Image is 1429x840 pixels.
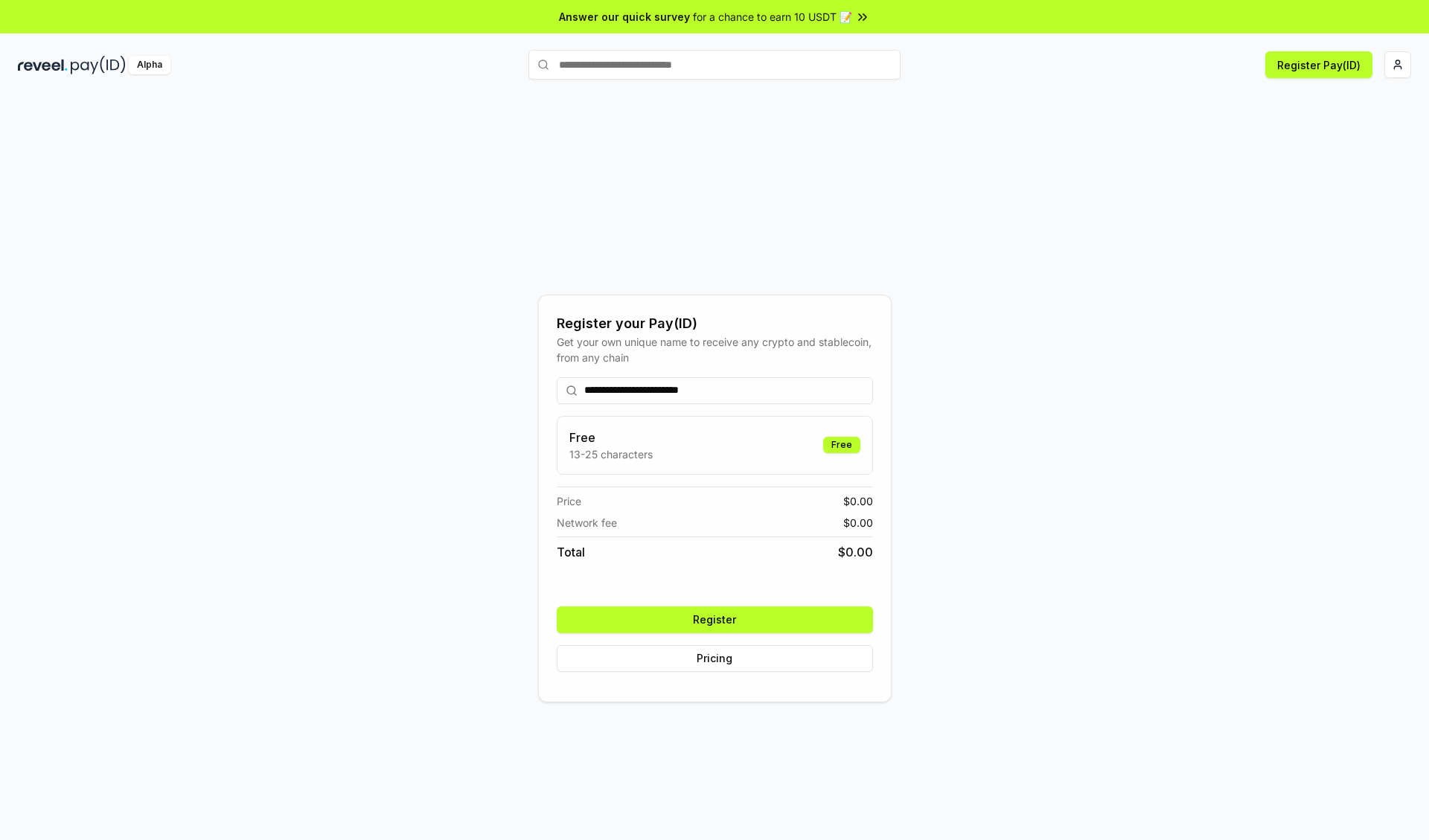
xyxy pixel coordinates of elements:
[823,437,860,453] div: Free
[129,56,170,74] div: Alpha
[557,493,581,509] span: Price
[569,429,653,446] h3: Free
[557,543,585,561] span: Total
[557,606,873,633] button: Register
[557,645,873,672] button: Pricing
[18,56,68,74] img: reveel_dark
[843,493,873,509] span: $ 0.00
[559,9,690,25] span: Answer our quick survey
[843,515,873,530] span: $ 0.00
[557,334,873,365] div: Get your own unique name to receive any crypto and stablecoin, from any chain
[71,56,126,74] img: pay_id
[693,9,852,25] span: for a chance to earn 10 USDT 📝
[557,313,873,334] div: Register your Pay(ID)
[1265,51,1372,78] button: Register Pay(ID)
[569,446,653,462] p: 13-25 characters
[838,543,873,561] span: $ 0.00
[557,515,617,530] span: Network fee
